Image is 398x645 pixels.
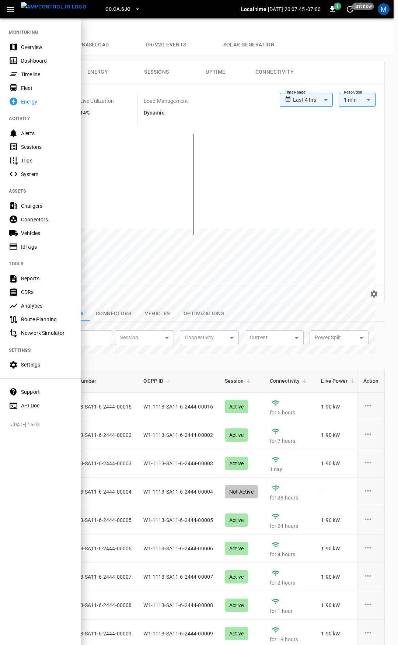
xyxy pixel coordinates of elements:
div: Network Simulator [21,329,72,337]
div: Timeline [21,71,72,78]
div: IdTags [21,243,72,250]
span: 1 [334,3,341,10]
div: System [21,171,72,178]
div: profile-icon [378,3,390,15]
div: API Doc [21,402,72,409]
div: Vehicles [21,229,72,237]
div: Overview [21,43,72,51]
span: just now [352,3,374,10]
div: CDRs [21,288,72,296]
div: Reports [21,275,72,282]
div: Sessions [21,143,72,151]
img: ampcontrol.io logo [21,2,86,11]
button: set refresh interval [344,3,356,15]
div: Dashboard [21,57,72,64]
p: Local time [241,6,266,13]
div: Chargers [21,202,72,210]
span: CC.CA.SJO [105,5,130,14]
div: Support [21,388,72,396]
p: [DATE] 20:07:45 -07:00 [268,6,321,13]
div: Energy [21,98,72,105]
span: v [DATE] 15:08 [10,421,75,429]
div: Settings [21,361,72,368]
div: Analytics [21,302,72,309]
div: Route Planning [21,316,72,323]
div: Alerts [21,130,72,137]
div: Connectors [21,216,72,223]
div: Fleet [21,84,72,92]
div: Trips [21,157,72,164]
